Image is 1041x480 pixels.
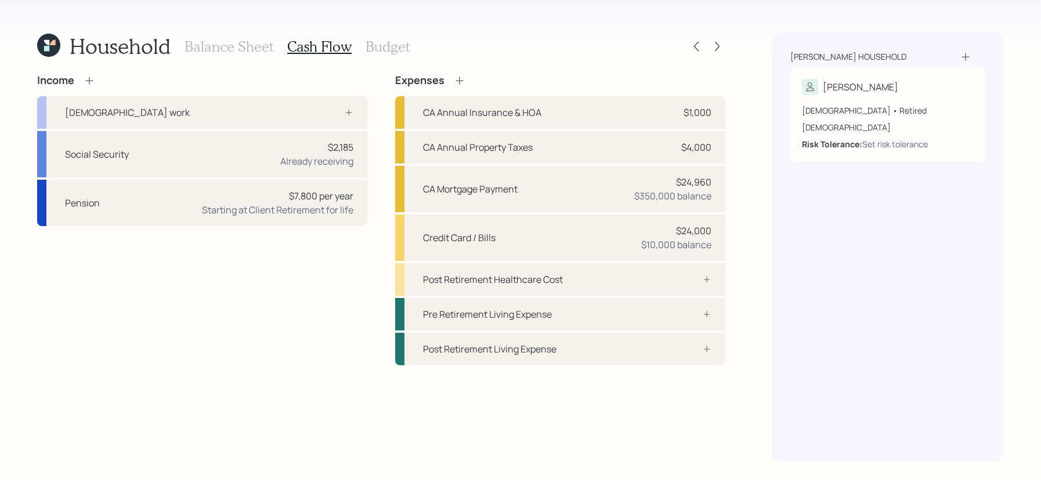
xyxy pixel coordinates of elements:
div: [PERSON_NAME] household [790,51,906,63]
div: Post Retirement Living Expense [423,342,556,356]
h3: Balance Sheet [185,38,273,55]
h4: Expenses [395,74,444,87]
div: [DEMOGRAPHIC_DATA] work [65,106,190,119]
div: $24,960 [676,175,711,189]
div: $2,185 [328,140,353,154]
div: CA Mortgage Payment [423,182,518,196]
h4: Income [37,74,74,87]
h3: Budget [366,38,410,55]
div: $4,000 [681,140,711,154]
div: Credit Card / Bills [423,231,496,245]
div: Pre Retirement Living Expense [423,307,552,321]
h3: Cash Flow [287,38,352,55]
div: CA Annual Insurance & HOA [423,106,541,119]
div: [DEMOGRAPHIC_DATA] • Retired [802,104,974,117]
h1: Household [70,34,171,59]
div: Social Security [65,147,129,161]
div: $350,000 balance [634,189,711,203]
div: [PERSON_NAME] [823,80,898,94]
div: $24,000 [676,224,711,238]
b: Risk Tolerance: [802,139,862,150]
div: CA Annual Property Taxes [423,140,533,154]
div: Pension [65,196,100,210]
div: Set risk tolerance [862,138,928,150]
div: [DEMOGRAPHIC_DATA] [802,121,974,133]
div: Post Retirement Healthcare Cost [423,272,563,286]
div: $7,800 per year [289,189,353,203]
div: Starting at Client Retirement for life [202,203,353,217]
div: $1,000 [684,106,711,119]
div: $10,000 balance [641,238,711,252]
div: Already receiving [280,154,353,168]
